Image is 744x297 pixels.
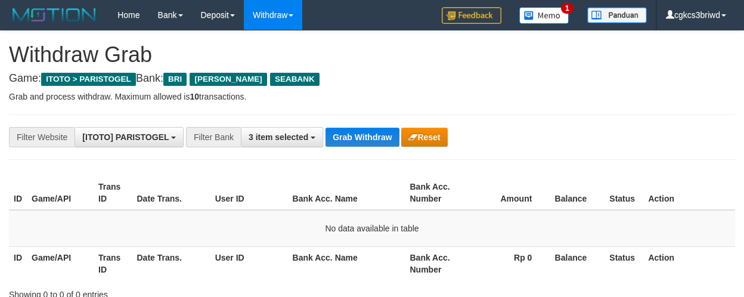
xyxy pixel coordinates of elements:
img: MOTION_logo.png [9,6,100,24]
img: Feedback.jpg [442,7,501,24]
th: Rp 0 [471,246,550,280]
th: Action [643,176,735,210]
th: Bank Acc. Name [288,176,405,210]
strong: 10 [190,92,199,101]
th: Bank Acc. Number [405,176,470,210]
th: ID [9,246,27,280]
th: Action [643,246,735,280]
th: User ID [210,246,288,280]
th: User ID [210,176,288,210]
button: 3 item selected [241,127,323,147]
button: Reset [401,128,447,147]
th: Bank Acc. Name [288,246,405,280]
th: Balance [550,246,604,280]
button: [ITOTO] PARISTOGEL [75,127,184,147]
button: Grab Withdraw [325,128,399,147]
h4: Game: Bank: [9,73,735,85]
span: [ITOTO] PARISTOGEL [82,132,169,142]
th: Game/API [27,176,94,210]
th: Bank Acc. Number [405,246,470,280]
th: Trans ID [94,246,132,280]
img: panduan.png [587,7,647,23]
h1: Withdraw Grab [9,43,735,67]
th: Trans ID [94,176,132,210]
p: Grab and process withdraw. Maximum allowed is transactions. [9,91,735,103]
div: Filter Website [9,127,75,147]
span: ITOTO > PARISTOGEL [41,73,136,86]
span: 3 item selected [249,132,308,142]
span: 1 [561,3,573,14]
th: ID [9,176,27,210]
th: Date Trans. [132,176,210,210]
img: Button%20Memo.svg [519,7,569,24]
th: Status [604,246,643,280]
th: Status [604,176,643,210]
th: Game/API [27,246,94,280]
th: Balance [550,176,604,210]
span: SEABANK [270,73,320,86]
div: Filter Bank [186,127,241,147]
td: No data available in table [9,210,735,247]
th: Date Trans. [132,246,210,280]
th: Amount [471,176,550,210]
span: BRI [163,73,187,86]
span: [PERSON_NAME] [190,73,266,86]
